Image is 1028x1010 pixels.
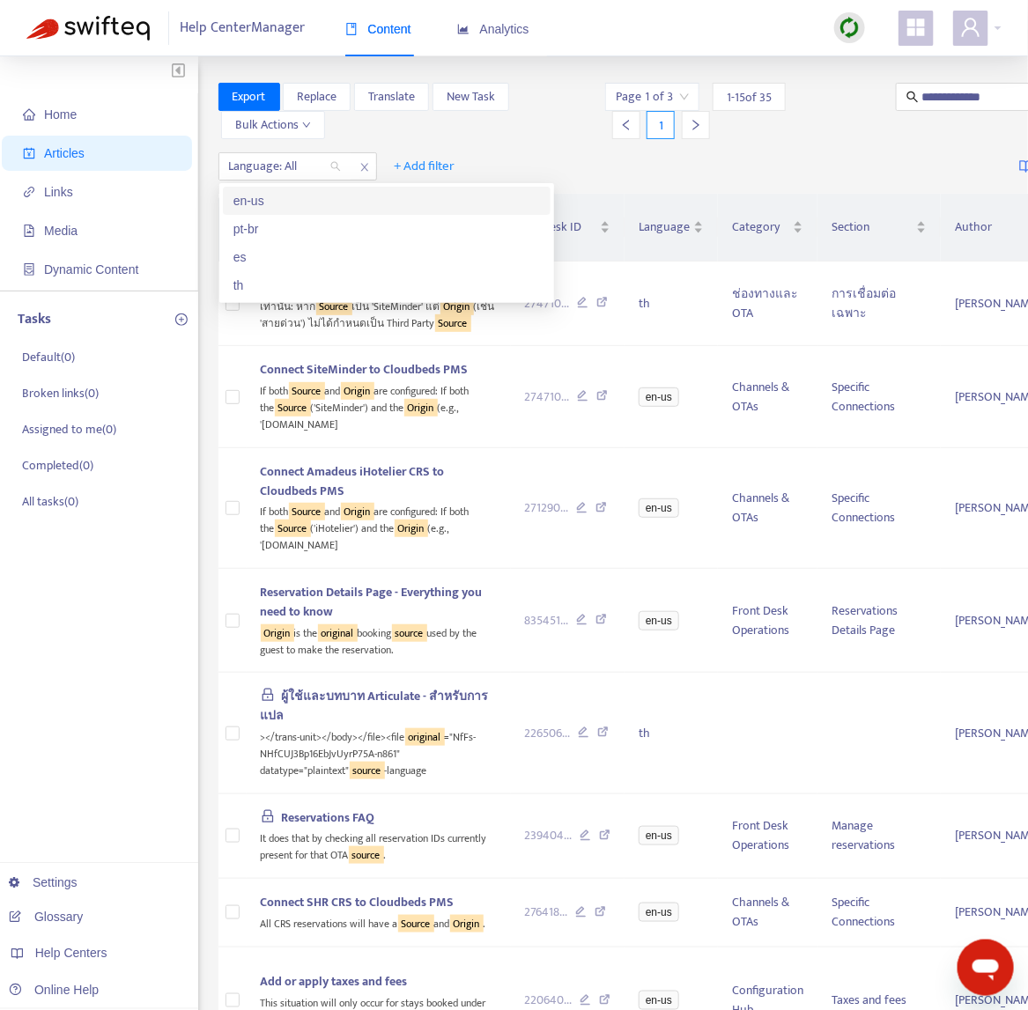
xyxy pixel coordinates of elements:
[26,16,150,41] img: Swifteq
[511,194,625,262] th: Zendesk ID
[718,569,817,673] td: Front Desk Operations
[525,294,570,313] span: 274710 ...
[281,807,374,828] span: Reservations FAQ
[345,22,411,36] span: Content
[718,346,817,447] td: Channels & OTAs
[817,262,941,346] td: การเชื่อมต่อเฉพาะ
[690,119,702,131] span: right
[440,298,474,315] sqkw: Origin
[175,313,188,326] span: plus-circle
[447,87,495,107] span: New Task
[435,314,471,332] sqkw: Source
[223,271,551,299] div: th
[955,217,1025,237] span: Author
[639,611,679,630] span: en-us
[525,826,573,845] span: 239404 ...
[233,247,540,267] div: es
[404,399,438,417] sqkw: Origin
[639,991,679,1010] span: en-us
[639,498,679,518] span: en-us
[354,83,429,111] button: Translate
[817,794,941,879] td: Manage reservations
[398,915,434,933] sqkw: Source
[44,224,78,238] span: Media
[457,22,529,36] span: Analytics
[817,194,941,262] th: Section
[525,217,597,237] span: Zendesk ID
[817,569,941,673] td: Reservations Details Page
[353,157,376,178] span: close
[233,276,540,295] div: th
[23,225,35,237] span: file-image
[44,262,138,276] span: Dynamic Content
[405,728,445,746] sqkw: original
[395,520,428,537] sqkw: Origin
[718,262,817,346] td: ช่องทางและ OTA
[817,879,941,947] td: Specific Connections
[727,88,772,107] span: 1 - 15 of 35
[261,726,497,778] div: ></trans-unit></body></file><file ="NfFs-NHfCUJ3Bp16EbJvUyrP75A-n861" datatype="plaintext" -language
[261,828,497,864] div: It does that by checking all reservation IDs currently present for that OTA .
[22,420,116,439] p: Assigned to me ( 0 )
[433,83,509,111] button: New Task
[457,23,470,35] span: area-chart
[906,91,919,103] span: search
[639,217,690,237] span: Language
[832,217,913,237] span: Section
[261,582,483,622] span: Reservation Details Page - Everything you need to know
[350,762,385,779] sqkw: source
[341,382,374,400] sqkw: Origin
[525,903,568,922] span: 276418 ...
[223,215,551,243] div: pt-br
[261,295,497,331] div: เท่านั้น: หาก เป็น 'SiteMinder' แต่ (เช่น 'สายด่วน') ไม่ได้กำหนดเป็น Third Party
[18,309,51,330] p: Tasks
[639,826,679,845] span: en-us
[261,624,294,642] sqkw: Origin
[261,688,275,702] span: lock
[223,187,551,215] div: en-us
[625,673,718,793] td: th
[718,879,817,947] td: Channels & OTAs
[639,903,679,922] span: en-us
[261,971,408,992] span: Add or apply taxes and fees
[23,186,35,198] span: link
[223,243,551,271] div: es
[289,503,325,520] sqkw: Source
[35,946,107,960] span: Help Centers
[718,448,817,569] td: Channels & OTAs
[297,87,337,107] span: Replace
[275,399,311,417] sqkw: Source
[395,156,455,177] span: + Add filter
[275,520,311,537] sqkw: Source
[349,846,384,864] sqkw: source
[525,991,573,1010] span: 220640 ...
[625,262,718,346] td: th
[44,146,85,160] span: Articles
[261,501,497,554] div: If both and are configured: If both the ('iHotelier') and the (e.g., '[DOMAIN_NAME]
[23,108,35,121] span: home
[22,348,75,366] p: Default ( 0 )
[647,111,675,139] div: 1
[261,912,497,933] div: All CRS reservations will have a and .
[44,107,77,122] span: Home
[817,346,941,447] td: Specific Connections
[525,498,569,518] span: 271290 ...
[233,191,540,210] div: en-us
[9,983,99,997] a: Online Help
[525,611,569,630] span: 835451 ...
[181,11,306,45] span: Help Center Manager
[23,147,35,159] span: account-book
[620,119,632,131] span: left
[233,87,266,107] span: Export
[233,219,540,239] div: pt-br
[261,622,497,658] div: is the booking used by the guest to make the reservation.
[639,387,679,407] span: en-us
[817,448,941,569] td: Specific Connections
[283,83,351,111] button: Replace
[381,152,469,181] button: + Add filter
[318,624,358,642] sqkw: original
[732,217,789,237] span: Category
[525,724,571,743] span: 226506 ...
[368,87,415,107] span: Translate
[289,382,325,400] sqkw: Source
